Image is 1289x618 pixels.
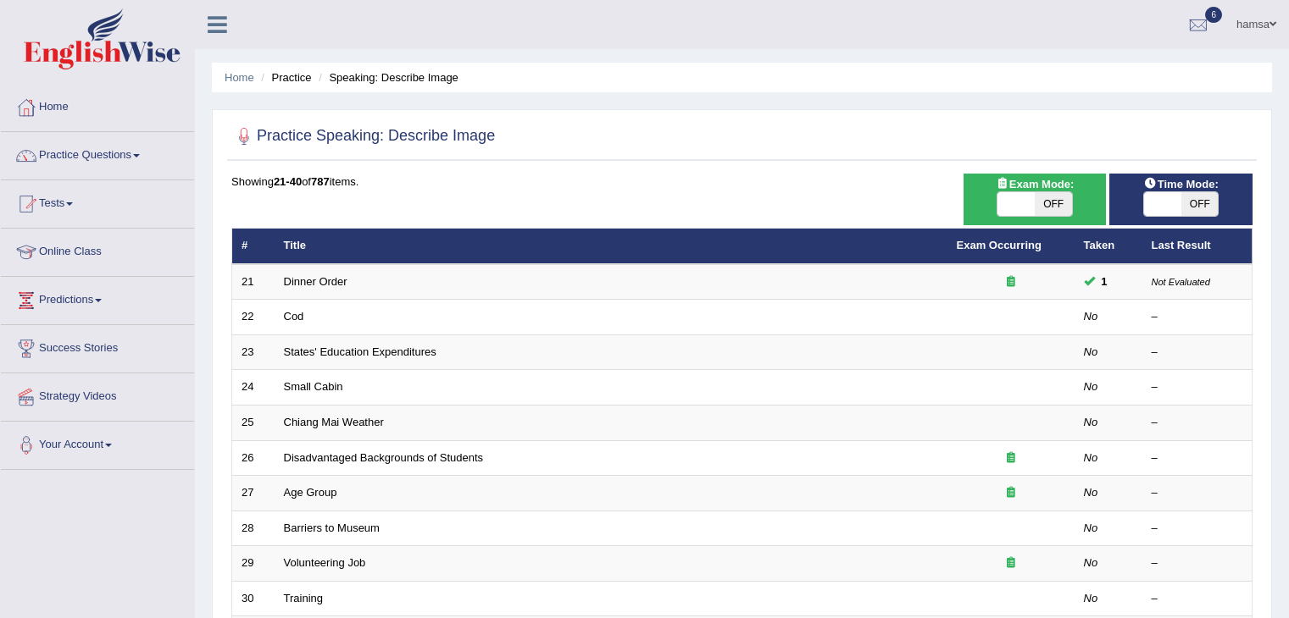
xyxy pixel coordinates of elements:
a: Strategy Videos [1,373,194,416]
a: Disadvantaged Backgrounds of Students [284,451,484,464]
a: Success Stories [1,325,194,367]
div: Showing of items. [231,174,1253,190]
a: Volunteering Job [284,556,366,569]
div: – [1152,379,1243,395]
div: Exam occurring question [957,274,1065,290]
td: 30 [232,581,275,616]
a: Age Group [284,486,337,499]
a: Home [1,84,194,126]
em: No [1084,451,1098,464]
div: Exam occurring question [957,555,1065,571]
a: Barriers to Museum [284,521,380,534]
div: – [1152,485,1243,501]
span: Time Mode: [1137,175,1225,193]
div: – [1152,415,1243,431]
span: Exam Mode: [989,175,1081,193]
th: Title [275,229,947,264]
td: 27 [232,476,275,511]
em: No [1084,556,1098,569]
em: No [1084,592,1098,604]
h2: Practice Speaking: Describe Image [231,124,495,149]
small: Not Evaluated [1152,277,1210,287]
a: Small Cabin [284,380,343,393]
div: – [1152,309,1243,325]
a: States' Education Expenditures [284,345,436,358]
em: No [1084,416,1098,428]
a: Online Class [1,229,194,271]
span: 6 [1205,7,1222,23]
div: – [1152,345,1243,361]
span: OFF [1181,192,1219,216]
a: Predictions [1,277,194,319]
a: Cod [284,310,304,323]
a: Training [284,592,323,604]
b: 21-40 [274,175,302,188]
td: 29 [232,546,275,582]
div: Exam occurring question [957,450,1065,466]
em: No [1084,310,1098,323]
td: 21 [232,264,275,300]
a: Exam Occurring [957,239,1042,251]
li: Speaking: Describe Image [314,69,458,86]
td: 23 [232,334,275,370]
em: No [1084,486,1098,499]
li: Practice [257,69,311,86]
em: No [1084,380,1098,393]
a: Chiang Mai Weather [284,416,384,428]
div: – [1152,591,1243,607]
td: 22 [232,300,275,335]
span: You can still take this question [1095,273,1114,290]
div: Show exams occurring in exams [964,174,1107,225]
th: # [232,229,275,264]
a: Dinner Order [284,275,347,288]
td: 24 [232,370,275,406]
em: No [1084,345,1098,358]
a: Tests [1,180,194,223]
a: Practice Questions [1,132,194,174]
td: 28 [232,510,275,546]
div: Exam occurring question [957,485,1065,501]
td: 25 [232,406,275,441]
span: OFF [1035,192,1072,216]
a: Your Account [1,422,194,464]
td: 26 [232,440,275,476]
em: No [1084,521,1098,534]
b: 787 [311,175,330,188]
div: – [1152,555,1243,571]
a: Home [225,71,254,84]
th: Taken [1075,229,1142,264]
div: – [1152,450,1243,466]
th: Last Result [1142,229,1253,264]
div: – [1152,521,1243,537]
